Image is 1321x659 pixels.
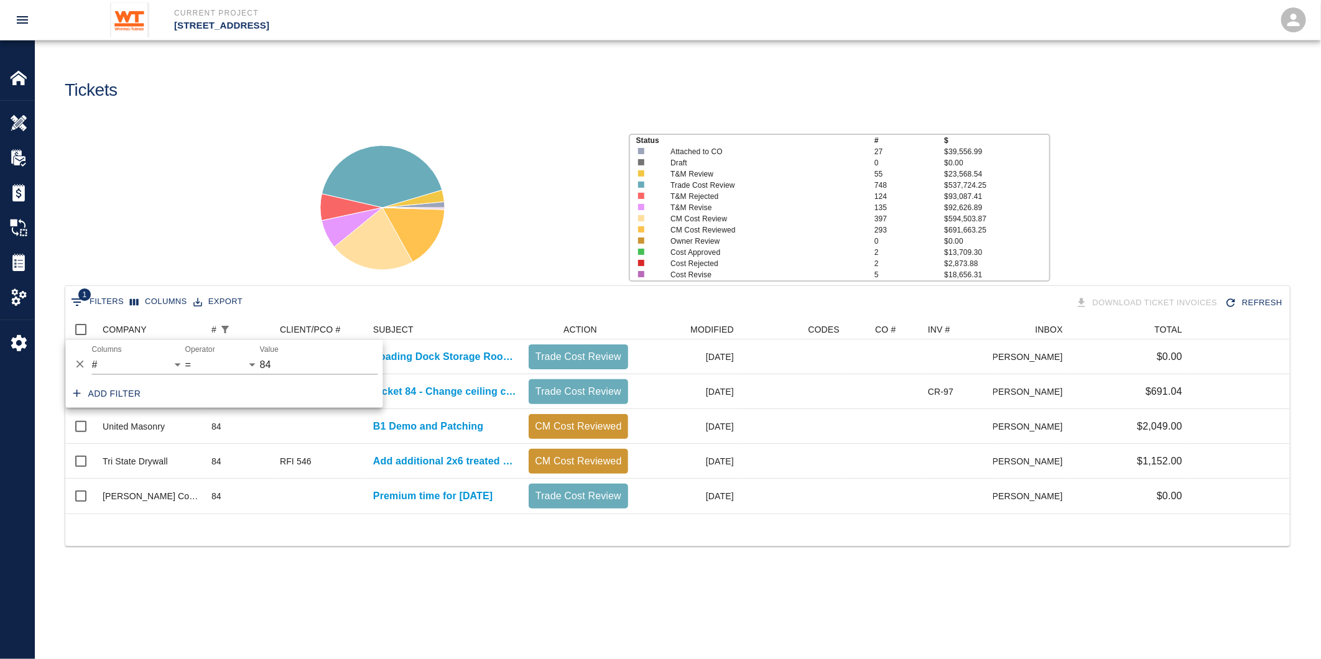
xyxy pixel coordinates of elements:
div: [DATE] [634,374,740,409]
div: INV # [922,320,993,339]
p: Cost Rejected [670,258,854,269]
div: ACTION [522,320,634,339]
a: Add additional 2x6 treated wood blocking to upper roof and... [373,454,516,469]
p: 2 [874,258,944,269]
p: $0.00 [944,157,1049,168]
div: [PERSON_NAME] [993,374,1069,409]
div: CR-97 [928,385,953,398]
p: Trade Cost Review [670,180,854,191]
p: $0.00 [1157,489,1182,504]
div: MODIFIED [634,320,740,339]
p: 0 [874,157,944,168]
p: $691,663.25 [944,224,1049,236]
p: T&M Revise [670,202,854,213]
div: INBOX [1036,320,1063,339]
p: $2,049.00 [1137,419,1182,434]
button: Select columns [127,292,190,311]
p: $93,087.41 [944,191,1049,202]
div: United Masonry [103,420,165,433]
p: [STREET_ADDRESS] [174,19,728,33]
p: CM Cost Review [670,213,854,224]
p: 0 [874,236,944,247]
div: INV # [928,320,950,339]
div: SUBJECT [367,320,522,339]
p: 2 [874,247,944,258]
div: SUBJECT [373,320,414,339]
p: $691.04 [1146,384,1182,399]
div: [DATE] [634,409,740,444]
p: $18,656.31 [944,269,1049,280]
button: open drawer [7,5,37,35]
p: $0.00 [944,236,1049,247]
p: $92,626.89 [944,202,1049,213]
p: Trade Cost Review [534,349,623,364]
p: 397 [874,213,944,224]
div: Tickets download in groups of 15 [1073,292,1223,314]
div: 84 [211,455,221,468]
div: [PERSON_NAME] [993,339,1069,374]
button: Refresh [1222,292,1287,314]
div: 84 [211,420,221,433]
p: Cost Approved [670,247,854,258]
button: Export [190,292,246,311]
p: Cost Revise [670,269,854,280]
input: Filter value [260,355,378,375]
p: $ [944,135,1049,146]
a: Premium time for [DATE] [373,489,493,504]
p: $1,152.00 [1137,454,1182,469]
div: MODIFIED [690,320,734,339]
div: [PERSON_NAME] [993,409,1069,444]
label: Value [260,344,279,354]
img: Whiting-Turner [110,2,149,37]
div: CLIENT/PCO # [274,320,367,339]
div: TOTAL [1154,320,1182,339]
div: COMPANY [103,320,147,339]
div: [DATE] [634,339,740,374]
p: 135 [874,202,944,213]
span: 1 [78,288,91,301]
p: $0.00 [1157,349,1182,364]
div: [PERSON_NAME] [993,444,1069,479]
div: CODES [740,320,846,339]
p: 293 [874,224,944,236]
div: # [211,320,216,339]
p: Trade Cost Review [534,384,623,399]
a: B1 Demo and Patching [373,419,483,434]
button: Sort [234,321,251,338]
div: [DATE] [634,444,740,479]
div: COMPANY [96,320,205,339]
p: $2,873.88 [944,258,1049,269]
div: Tri State Drywall [103,455,168,468]
div: CO # [846,320,922,339]
label: Operator [185,344,215,354]
label: Columns [92,344,122,354]
p: 55 [874,168,944,180]
p: T&M Review [670,168,854,180]
div: Refresh the list [1222,292,1287,314]
div: TOTAL [1069,320,1189,339]
div: CODES [808,320,840,339]
p: 124 [874,191,944,202]
p: CM Cost Reviewed [534,419,623,434]
p: T&M Rejected [670,191,854,202]
button: Show filters [216,321,234,338]
p: Trade Cost Review [534,489,623,504]
iframe: Chat Widget [1259,599,1321,659]
p: CM Cost Reviewed [534,454,623,469]
div: 1 active filter [216,321,234,338]
p: CM Cost Reviewed [670,224,854,236]
button: Delete [71,355,90,374]
div: # [205,320,274,339]
p: Draft [670,157,854,168]
a: Loading Dock Storage Room Repairs [373,349,516,364]
p: 5 [874,269,944,280]
button: Add filter [68,382,146,405]
div: RFI 546 [280,455,312,468]
p: 748 [874,180,944,191]
button: Show filters [68,292,127,312]
h1: Tickets [65,80,118,101]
